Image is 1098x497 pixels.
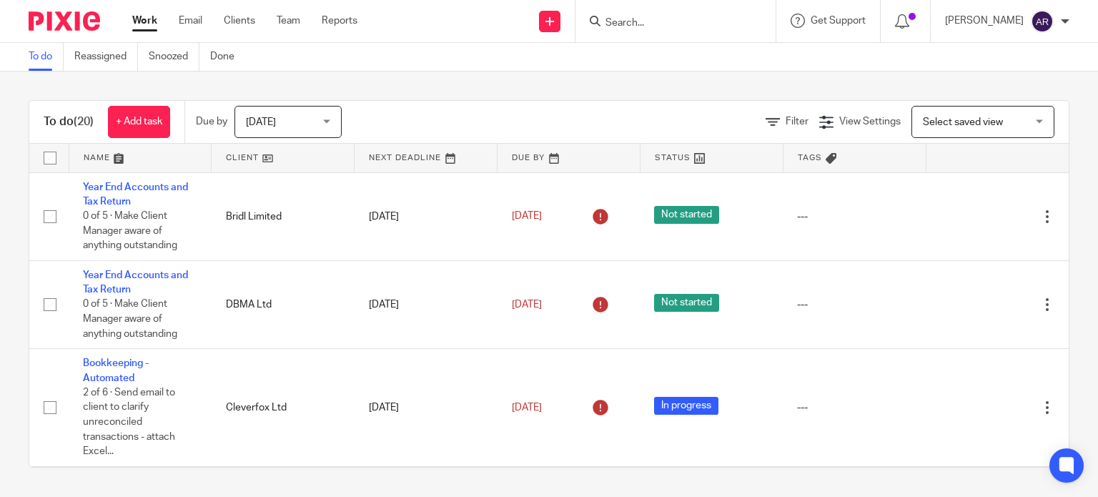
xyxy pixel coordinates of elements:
[196,114,227,129] p: Due by
[108,106,170,138] a: + Add task
[29,43,64,71] a: To do
[797,210,911,224] div: ---
[654,397,718,415] span: In progress
[786,117,808,127] span: Filter
[512,403,542,413] span: [DATE]
[83,358,149,383] a: Bookkeeping - Automated
[83,388,175,456] span: 2 of 6 · Send email to client to clarify unreconciled transactions - attach Excel...
[355,260,498,348] td: [DATE]
[355,349,498,467] td: [DATE]
[83,211,177,250] span: 0 of 5 · Make Client Manager aware of anything outstanding
[604,17,733,30] input: Search
[355,172,498,260] td: [DATE]
[83,182,188,207] a: Year End Accounts and Tax Return
[74,116,94,127] span: (20)
[277,14,300,28] a: Team
[210,43,245,71] a: Done
[179,14,202,28] a: Email
[797,400,911,415] div: ---
[798,154,822,162] span: Tags
[212,260,355,348] td: DBMA Ltd
[1031,10,1054,33] img: svg%3E
[212,172,355,260] td: Bridl Limited
[149,43,199,71] a: Snoozed
[322,14,357,28] a: Reports
[44,114,94,129] h1: To do
[945,14,1024,28] p: [PERSON_NAME]
[512,211,542,221] span: [DATE]
[74,43,138,71] a: Reassigned
[839,117,901,127] span: View Settings
[654,294,719,312] span: Not started
[83,270,188,295] a: Year End Accounts and Tax Return
[83,300,177,339] span: 0 of 5 · Make Client Manager aware of anything outstanding
[212,349,355,467] td: Cleverfox Ltd
[654,206,719,224] span: Not started
[132,14,157,28] a: Work
[29,11,100,31] img: Pixie
[224,14,255,28] a: Clients
[797,297,911,312] div: ---
[923,117,1003,127] span: Select saved view
[811,16,866,26] span: Get Support
[512,300,542,310] span: [DATE]
[246,117,276,127] span: [DATE]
